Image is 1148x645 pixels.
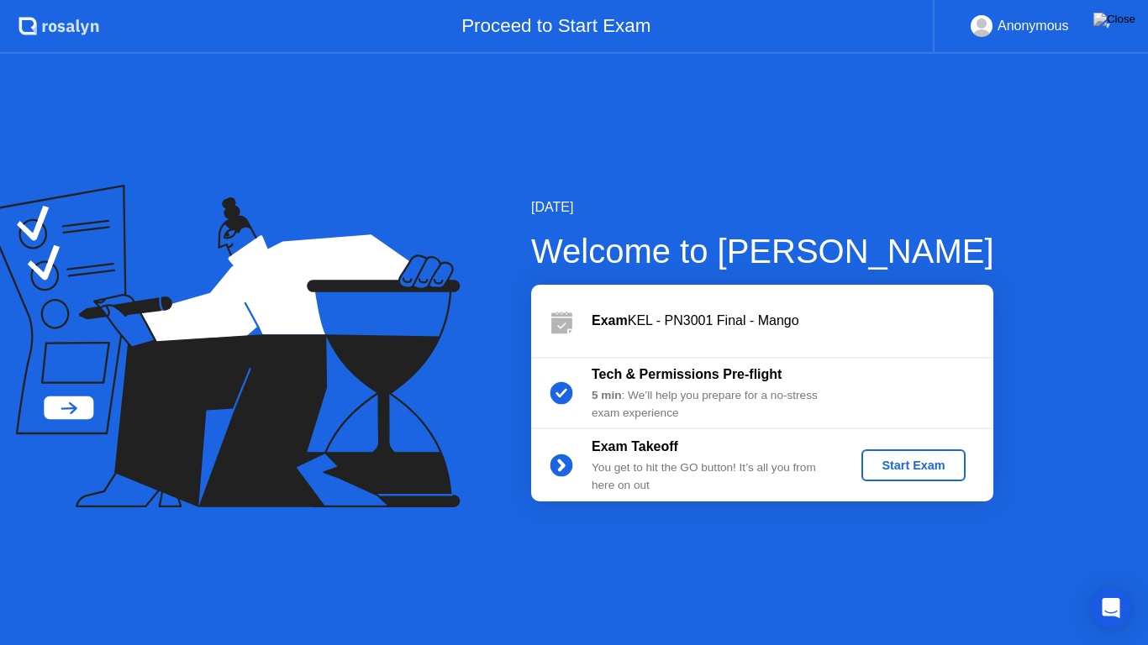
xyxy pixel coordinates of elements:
img: Close [1093,13,1135,26]
div: KEL - PN3001 Final - Mango [592,311,993,331]
div: : We’ll help you prepare for a no-stress exam experience [592,387,834,422]
div: [DATE] [531,197,994,218]
button: Start Exam [861,449,965,481]
b: Exam Takeoff [592,439,678,454]
div: Welcome to [PERSON_NAME] [531,226,994,276]
div: Anonymous [998,15,1069,37]
b: 5 min [592,389,622,401]
div: You get to hit the GO button! It’s all you from here on out [592,459,834,494]
div: Open Intercom Messenger [1091,588,1131,628]
b: Tech & Permissions Pre-flight [592,367,782,381]
div: Start Exam [868,459,958,472]
b: Exam [592,313,628,328]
